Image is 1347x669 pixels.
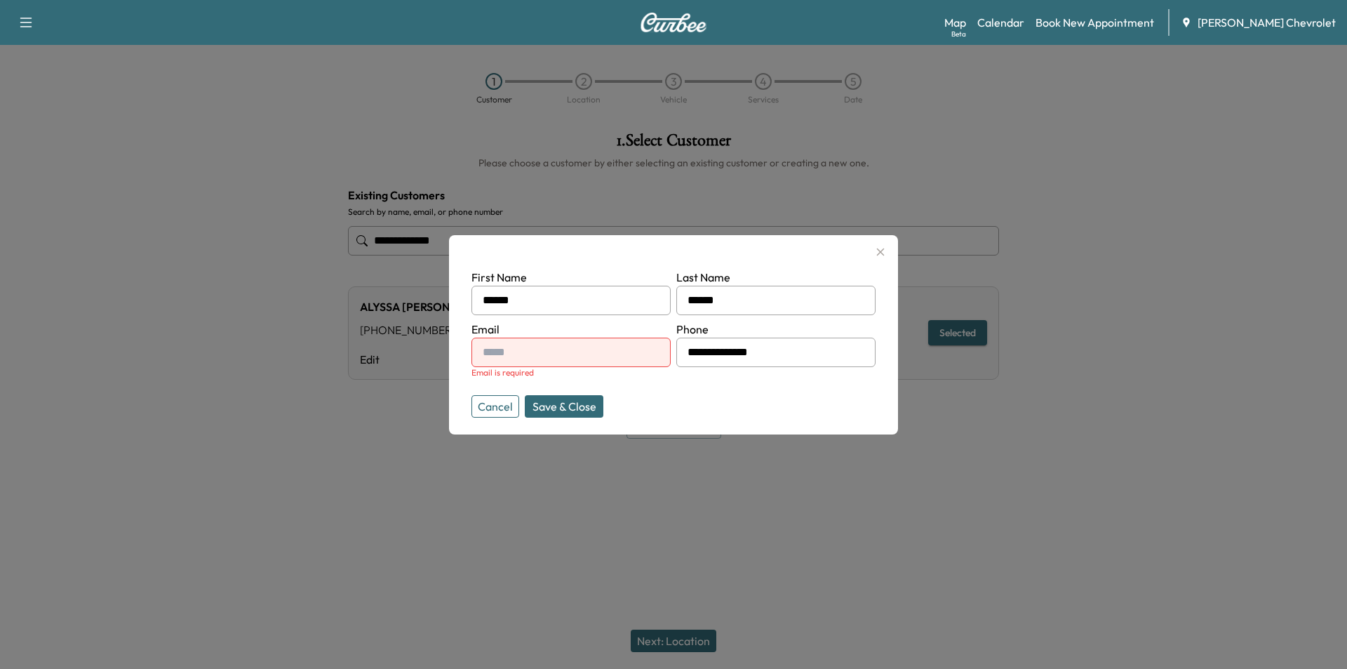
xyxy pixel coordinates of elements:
label: Phone [676,322,709,336]
a: Book New Appointment [1036,14,1154,31]
div: Beta [951,29,966,39]
img: Curbee Logo [640,13,707,32]
label: Email [471,322,500,336]
button: Save & Close [525,395,603,418]
a: MapBeta [944,14,966,31]
label: Last Name [676,270,730,284]
button: Cancel [471,395,519,418]
span: [PERSON_NAME] Chevrolet [1198,14,1336,31]
a: Calendar [977,14,1024,31]
label: First Name [471,270,527,284]
div: Email is required [471,367,671,378]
